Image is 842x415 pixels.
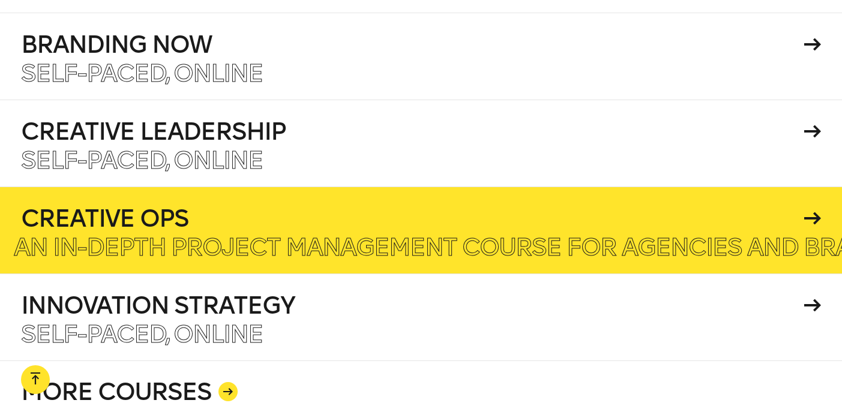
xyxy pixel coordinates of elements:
h4: Creative Leadership [21,119,800,143]
span: Self-paced, Online [21,146,263,175]
span: Self-paced, Online [21,59,263,88]
h4: Creative Ops [21,206,800,230]
h4: Branding Now [21,32,800,56]
h4: Innovation Strategy [21,293,800,317]
span: Self-paced, Online [21,320,263,348]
